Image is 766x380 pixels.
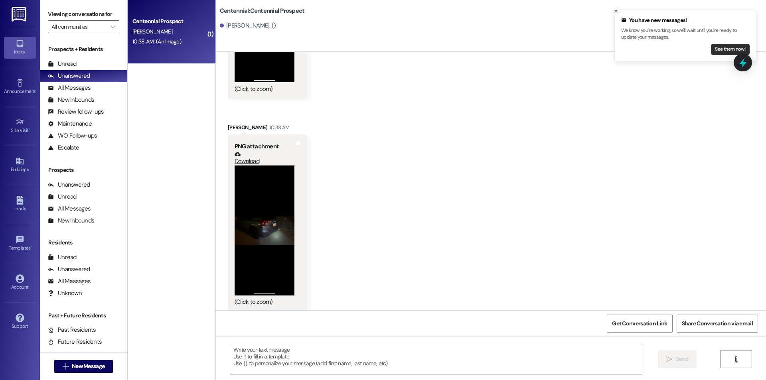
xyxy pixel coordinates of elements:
[48,277,91,285] div: All Messages
[733,356,739,362] i: 
[48,181,90,189] div: Unanswered
[48,326,96,334] div: Past Residents
[48,338,102,346] div: Future Residents
[12,7,28,22] img: ResiDesk Logo
[40,45,127,53] div: Prospects + Residents
[48,8,119,20] label: Viewing conversations for
[621,27,750,41] p: We know you're working, so we'll wait until you're ready to update your messages.
[48,217,94,225] div: New Inbounds
[228,123,307,134] div: [PERSON_NAME]
[40,238,127,247] div: Residents
[4,154,36,176] a: Buildings
[676,355,688,363] span: Send
[666,356,672,362] i: 
[48,84,91,92] div: All Messages
[40,166,127,174] div: Prospects
[48,60,77,68] div: Unread
[658,350,697,368] button: Send
[677,315,758,333] button: Share Conversation via email
[132,28,172,35] span: [PERSON_NAME]
[235,165,294,295] button: Zoom image
[48,132,97,140] div: WO Follow-ups
[132,17,206,26] div: Centennial Prospect
[48,72,90,80] div: Unanswered
[235,85,294,93] div: (Click to zoom)
[54,360,113,373] button: New Message
[4,311,36,333] a: Support
[48,265,90,274] div: Unanswered
[72,362,105,370] span: New Message
[220,22,276,30] div: [PERSON_NAME]. ()
[612,319,667,328] span: Get Conversation Link
[48,108,104,116] div: Review follow-ups
[48,289,82,297] div: Unknown
[63,363,69,370] i: 
[621,16,750,24] div: You have new messages!
[267,123,289,132] div: 10:38 AM
[682,319,753,328] span: Share Conversation via email
[48,120,92,128] div: Maintenance
[51,20,107,33] input: All communities
[4,37,36,58] a: Inbox
[612,7,620,15] button: Close toast
[235,298,294,306] div: (Click to zoom)
[607,315,672,333] button: Get Conversation Link
[235,142,279,150] b: PNG attachment
[4,193,36,215] a: Leads
[40,311,127,320] div: Past + Future Residents
[111,24,115,30] i: 
[48,205,91,213] div: All Messages
[48,193,77,201] div: Unread
[235,151,294,165] a: Download
[4,115,36,137] a: Site Visit •
[31,244,32,250] span: •
[220,7,305,15] b: Centennial: Centennial Prospect
[48,253,77,262] div: Unread
[36,87,37,93] span: •
[29,126,30,132] span: •
[711,44,750,55] button: See them now!
[4,272,36,293] a: Account
[48,96,94,104] div: New Inbounds
[132,38,181,45] div: 10:38 AM: (An Image)
[4,233,36,254] a: Templates •
[48,144,79,152] div: Escalate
